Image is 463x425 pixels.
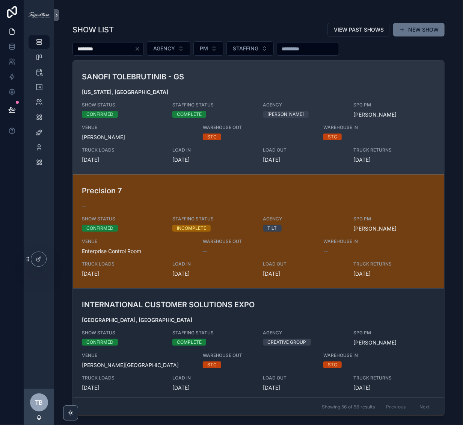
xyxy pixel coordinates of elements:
h3: Precision 7 [82,185,314,196]
div: COMPLETE [177,111,202,118]
span: LOAD OUT [263,375,345,381]
div: STC [207,134,217,140]
span: AGENCY [153,45,175,52]
div: STC [207,361,217,368]
button: Clear [134,46,143,52]
span: [DATE] [82,156,163,164]
span: AGENCY [263,102,345,108]
div: TILT [268,225,277,232]
span: VENUE [82,124,194,131]
button: VIEW PAST SHOWS [327,23,390,36]
span: [DATE] [263,270,345,278]
span: [DATE] [263,384,345,392]
span: [PERSON_NAME][GEOGRAPHIC_DATA] [82,361,194,369]
span: TRUCK RETURNS [354,375,435,381]
span: SPG PM [354,102,435,108]
span: LOAD OUT [263,147,345,153]
button: Select Button [226,41,274,56]
span: WAREHOUSE IN [323,352,405,358]
span: SHOW STATUS [82,216,163,222]
span: WAREHOUSE OUT [203,352,315,358]
span: [DATE] [354,156,435,164]
h3: SANOFI TOLEBRUTINIB - GS [82,71,314,82]
span: Enterprise Control Room [82,247,194,255]
span: VENUE [82,352,194,358]
span: LOAD OUT [263,261,345,267]
span: TRUCK LOADS [82,147,163,153]
div: CONFIRMED [86,225,113,232]
a: [PERSON_NAME] [354,225,397,232]
span: -- [323,247,328,255]
a: [PERSON_NAME] [354,111,397,118]
strong: [US_STATE], [GEOGRAPHIC_DATA] [82,89,168,95]
span: [DATE] [263,156,345,164]
span: SPG PM [354,216,435,222]
span: SPG PM [354,330,435,336]
span: [DATE] [82,384,163,392]
div: COMPLETE [177,339,202,346]
div: CREATIVE GROUP [268,339,306,346]
div: STC [328,361,337,368]
span: Showing 56 of 56 results [322,404,375,410]
span: [DATE] [172,384,254,392]
a: INTERNATIONAL CUSTOMER SOLUTIONS EXPO[GEOGRAPHIC_DATA], [GEOGRAPHIC_DATA]SHOW STATUSCONFIRMEDSTAF... [73,288,444,402]
div: STC [328,134,337,140]
span: -- [82,202,86,210]
button: Select Button [193,41,223,56]
span: [DATE] [354,270,435,278]
div: scrollable content [24,30,54,179]
span: SHOW STATUS [82,330,163,336]
img: App logo [29,12,50,18]
a: [PERSON_NAME] [354,339,397,346]
h3: INTERNATIONAL CUSTOMER SOLUTIONS EXPO [82,299,314,310]
button: Select Button [147,41,190,56]
span: VENUE [82,238,194,244]
span: STAFFING STATUS [172,330,254,336]
h1: SHOW LIST [72,24,114,35]
a: SANOFI TOLEBRUTINIB - GS[US_STATE], [GEOGRAPHIC_DATA]SHOW STATUSCONFIRMEDSTAFFING STATUSCOMPLETEA... [73,61,444,174]
span: [PERSON_NAME] [82,134,194,141]
div: [PERSON_NAME] [268,111,304,118]
span: TRUCK RETURNS [354,261,435,267]
span: TRUCK LOADS [82,261,163,267]
span: STAFFING STATUS [172,102,254,108]
span: LOAD IN [172,375,254,381]
div: CONFIRMED [86,339,113,346]
span: TRUCK LOADS [82,375,163,381]
span: VIEW PAST SHOWS [334,26,384,33]
span: [DATE] [172,270,254,278]
span: AGENCY [263,216,345,222]
a: Precision 7--SHOW STATUSCONFIRMEDSTAFFING STATUSINCOMPLETEAGENCYTILTSPG PM[PERSON_NAME]VENUEEnter... [73,174,444,288]
span: TRUCK RETURNS [354,147,435,153]
span: SHOW STATUS [82,102,163,108]
span: [DATE] [354,384,435,392]
span: STAFFING [233,45,258,52]
span: PM [200,45,208,52]
span: STAFFING STATUS [172,216,254,222]
div: CONFIRMED [86,111,113,118]
span: WAREHOUSE IN [323,238,405,244]
span: [DATE] [172,156,254,164]
span: WAREHOUSE IN [323,124,405,131]
button: NEW SHOW [393,23,445,36]
span: -- [203,247,207,255]
span: WAREHOUSE OUT [203,124,315,131]
span: LOAD IN [172,147,254,153]
strong: [GEOGRAPHIC_DATA], [GEOGRAPHIC_DATA] [82,317,192,323]
div: INCOMPLETE [177,225,206,232]
span: [DATE] [82,270,163,278]
span: AGENCY [263,330,345,336]
span: LOAD IN [172,261,254,267]
span: TB [35,398,43,407]
span: WAREHOUSE OUT [203,238,315,244]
